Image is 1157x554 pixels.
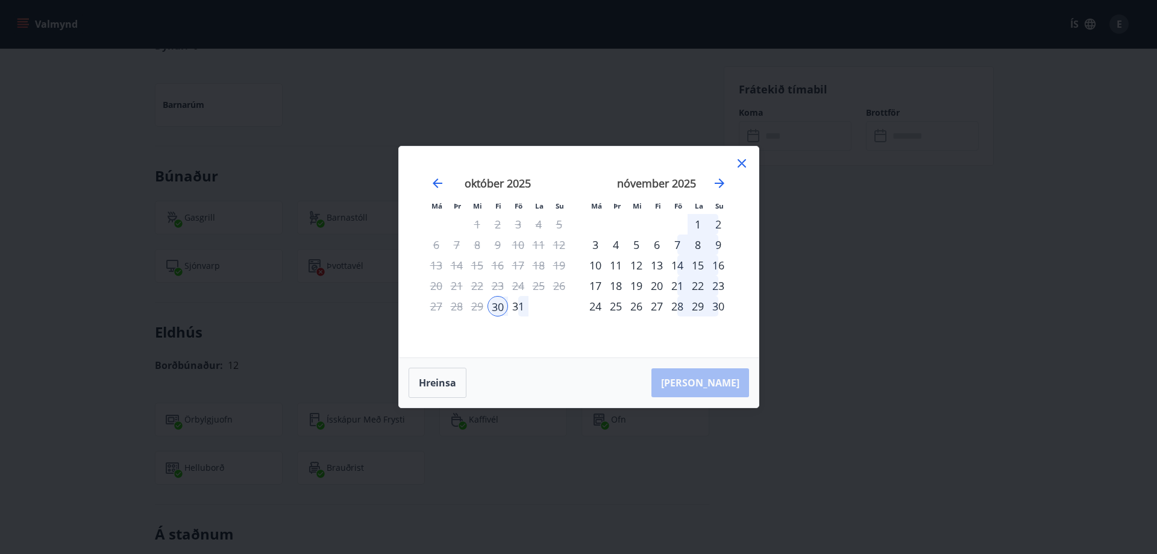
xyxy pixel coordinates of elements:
[688,235,708,255] div: 8
[467,275,488,296] td: Not available. miðvikudagur, 22. október 2025
[667,275,688,296] td: Choose föstudagur, 21. nóvember 2025 as your check-out date. It’s available.
[508,235,528,255] td: Not available. föstudagur, 10. október 2025
[606,255,626,275] div: 11
[647,275,667,296] td: Choose fimmtudagur, 20. nóvember 2025 as your check-out date. It’s available.
[508,296,528,316] div: 31
[447,275,467,296] td: Not available. þriðjudagur, 21. október 2025
[585,296,606,316] td: Choose mánudagur, 24. nóvember 2025 as your check-out date. It’s available.
[688,255,708,275] div: 15
[549,275,569,296] td: Not available. sunnudagur, 26. október 2025
[667,275,688,296] div: 21
[708,235,729,255] div: 9
[606,275,626,296] div: 18
[488,255,508,275] td: Not available. fimmtudagur, 16. október 2025
[688,255,708,275] td: Choose laugardagur, 15. nóvember 2025 as your check-out date. It’s available.
[431,201,442,210] small: Má
[667,296,688,316] td: Choose föstudagur, 28. nóvember 2025 as your check-out date. It’s available.
[585,275,606,296] td: Choose mánudagur, 17. nóvember 2025 as your check-out date. It’s available.
[708,214,729,235] div: 2
[488,235,508,255] td: Not available. fimmtudagur, 9. október 2025
[688,296,708,316] div: 29
[667,235,688,255] td: Choose föstudagur, 7. nóvember 2025 as your check-out date. It’s available.
[688,275,708,296] div: 22
[708,255,729,275] div: 16
[488,214,508,235] td: Not available. fimmtudagur, 2. október 2025
[667,255,688,275] div: 14
[528,275,549,296] td: Not available. laugardagur, 25. október 2025
[508,255,528,275] div: Aðeins útritun í boði
[688,275,708,296] td: Choose laugardagur, 22. nóvember 2025 as your check-out date. It’s available.
[688,296,708,316] td: Choose laugardagur, 29. nóvember 2025 as your check-out date. It’s available.
[465,176,531,190] strong: október 2025
[708,296,729,316] div: 30
[708,214,729,235] td: Choose sunnudagur, 2. nóvember 2025 as your check-out date. It’s available.
[626,235,647,255] div: 5
[708,235,729,255] td: Choose sunnudagur, 9. nóvember 2025 as your check-out date. It’s available.
[409,368,466,398] button: Hreinsa
[447,296,467,316] td: Not available. þriðjudagur, 28. október 2025
[606,235,626,255] td: Choose þriðjudagur, 4. nóvember 2025 as your check-out date. It’s available.
[647,255,667,275] div: 13
[426,296,447,316] td: Not available. mánudagur, 27. október 2025
[556,201,564,210] small: Su
[633,201,642,210] small: Mi
[647,296,667,316] td: Choose fimmtudagur, 27. nóvember 2025 as your check-out date. It’s available.
[591,201,602,210] small: Má
[667,296,688,316] div: 28
[488,296,508,316] div: 30
[647,296,667,316] div: 27
[467,255,488,275] td: Not available. miðvikudagur, 15. október 2025
[508,255,528,275] td: Not available. föstudagur, 17. október 2025
[585,235,606,255] td: Choose mánudagur, 3. nóvember 2025 as your check-out date. It’s available.
[549,214,569,235] td: Not available. sunnudagur, 5. október 2025
[426,275,447,296] td: Not available. mánudagur, 20. október 2025
[454,201,461,210] small: Þr
[613,201,621,210] small: Þr
[688,214,708,235] div: 1
[495,201,501,210] small: Fi
[667,235,688,255] div: 7
[528,255,549,275] td: Not available. laugardagur, 18. október 2025
[508,296,528,316] td: Choose föstudagur, 31. október 2025 as your check-out date. It’s available.
[708,255,729,275] td: Choose sunnudagur, 16. nóvember 2025 as your check-out date. It’s available.
[585,275,606,296] div: 17
[426,255,447,275] td: Not available. mánudagur, 13. október 2025
[413,161,744,343] div: Calendar
[488,275,508,296] td: Not available. fimmtudagur, 23. október 2025
[467,214,488,235] td: Not available. miðvikudagur, 1. október 2025
[655,201,661,210] small: Fi
[585,235,606,255] div: 3
[585,255,606,275] div: 10
[695,201,703,210] small: La
[467,235,488,255] td: Not available. miðvikudagur, 8. október 2025
[528,235,549,255] td: Not available. laugardagur, 11. október 2025
[667,255,688,275] td: Choose föstudagur, 14. nóvember 2025 as your check-out date. It’s available.
[447,255,467,275] td: Not available. þriðjudagur, 14. október 2025
[508,235,528,255] div: Aðeins útritun í boði
[426,235,447,255] td: Not available. mánudagur, 6. október 2025
[647,235,667,255] td: Choose fimmtudagur, 6. nóvember 2025 as your check-out date. It’s available.
[708,275,729,296] td: Choose sunnudagur, 23. nóvember 2025 as your check-out date. It’s available.
[549,255,569,275] td: Not available. sunnudagur, 19. október 2025
[708,275,729,296] div: 23
[508,275,528,296] td: Not available. föstudagur, 24. október 2025
[674,201,682,210] small: Fö
[606,296,626,316] td: Choose þriðjudagur, 25. nóvember 2025 as your check-out date. It’s available.
[606,255,626,275] td: Choose þriðjudagur, 11. nóvember 2025 as your check-out date. It’s available.
[508,275,528,296] div: Aðeins útritun í boði
[708,296,729,316] td: Choose sunnudagur, 30. nóvember 2025 as your check-out date. It’s available.
[606,235,626,255] div: 4
[626,296,647,316] div: 26
[647,255,667,275] td: Choose fimmtudagur, 13. nóvember 2025 as your check-out date. It’s available.
[549,235,569,255] td: Not available. sunnudagur, 12. október 2025
[647,235,667,255] div: 6
[528,214,549,235] td: Not available. laugardagur, 4. október 2025
[447,235,467,255] td: Not available. þriðjudagur, 7. október 2025
[626,235,647,255] td: Choose miðvikudagur, 5. nóvember 2025 as your check-out date. It’s available.
[473,201,482,210] small: Mi
[626,255,647,275] td: Choose miðvikudagur, 12. nóvember 2025 as your check-out date. It’s available.
[712,176,727,190] div: Move forward to switch to the next month.
[467,296,488,316] td: Not available. miðvikudagur, 29. október 2025
[626,255,647,275] div: 12
[626,275,647,296] td: Choose miðvikudagur, 19. nóvember 2025 as your check-out date. It’s available.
